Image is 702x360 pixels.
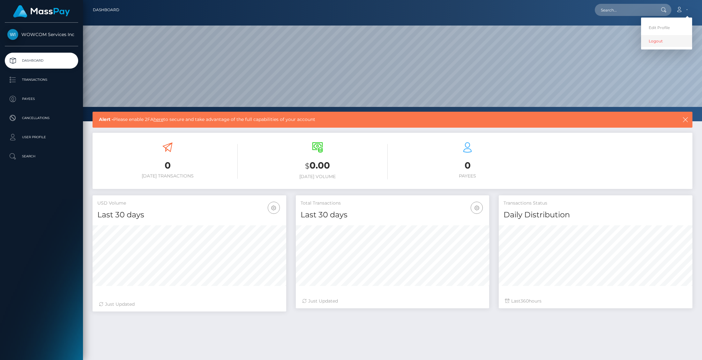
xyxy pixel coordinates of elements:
[153,116,163,122] a: here
[93,3,119,17] a: Dashboard
[7,132,76,142] p: User Profile
[97,159,238,172] h3: 0
[397,173,538,179] h6: Payees
[504,200,688,206] h5: Transactions Status
[7,56,76,65] p: Dashboard
[504,209,688,221] h4: Daily Distribution
[641,22,692,34] a: Edit Profile
[5,91,78,107] a: Payees
[7,29,18,40] img: WOWCOM Services Inc
[397,159,538,172] h3: 0
[97,209,281,221] h4: Last 30 days
[520,298,529,304] span: 360
[505,298,686,304] div: Last hours
[99,301,280,308] div: Just Updated
[301,200,485,206] h5: Total Transactions
[5,148,78,164] a: Search
[247,159,388,172] h3: 0.00
[305,161,310,170] small: $
[7,113,76,123] p: Cancellations
[99,116,622,123] span: Please enable 2FA to secure and take advantage of the full capabilities of your account
[5,110,78,126] a: Cancellations
[301,209,485,221] h4: Last 30 days
[5,72,78,88] a: Transactions
[641,35,692,47] a: Logout
[7,75,76,85] p: Transactions
[7,94,76,104] p: Payees
[7,152,76,161] p: Search
[5,129,78,145] a: User Profile
[97,173,238,179] h6: [DATE] Transactions
[97,200,281,206] h5: USD Volume
[5,53,78,69] a: Dashboard
[302,298,483,304] div: Just Updated
[13,5,70,18] img: MassPay Logo
[595,4,655,16] input: Search...
[247,174,388,179] h6: [DATE] Volume
[99,116,113,122] b: Alert -
[5,32,78,37] span: WOWCOM Services Inc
